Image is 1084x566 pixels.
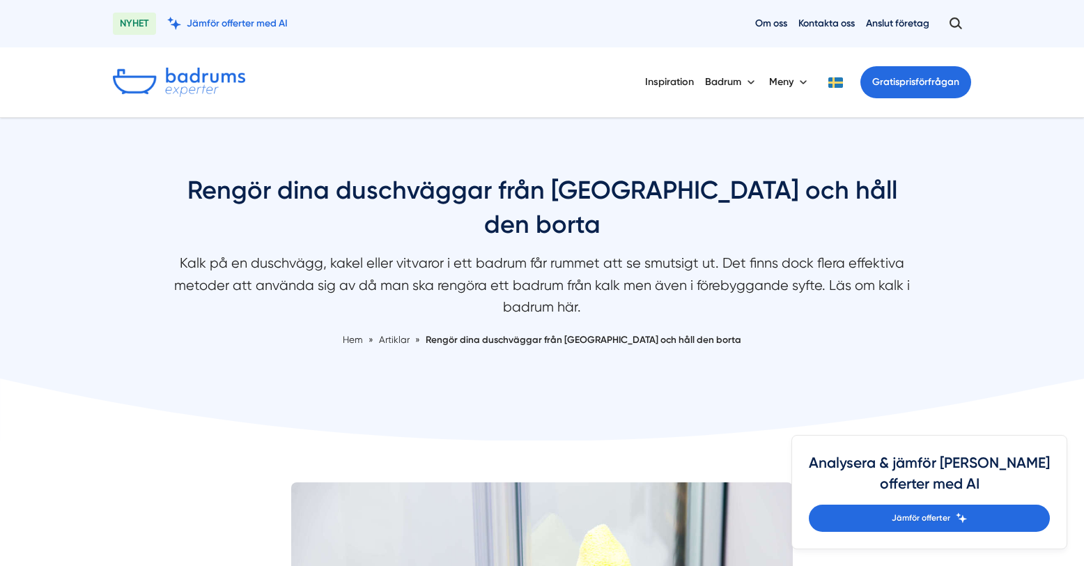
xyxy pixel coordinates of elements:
p: Kalk på en duschvägg, kakel eller vitvaror i ett badrum får rummet att se smutsigt ut. Det finns ... [173,252,911,325]
span: NYHET [113,13,156,35]
a: Om oss [755,17,787,30]
span: » [369,332,373,347]
a: Anslut företag [866,17,929,30]
img: Badrumsexperter.se logotyp [113,68,245,97]
span: Artiklar [379,334,410,345]
button: Badrum [705,64,758,100]
a: Hem [343,334,363,345]
a: Kontakta oss [798,17,855,30]
a: Rengör dina duschväggar från [GEOGRAPHIC_DATA] och håll den borta [426,334,741,345]
span: Gratis [872,76,899,88]
a: Gratisprisförfrågan [860,66,971,98]
a: Jämför offerter [809,505,1050,532]
h1: Rengör dina duschväggar från [GEOGRAPHIC_DATA] och håll den borta [173,174,911,252]
span: Jämför offerter [892,512,950,525]
button: Meny [769,64,810,100]
a: Inspiration [645,64,694,100]
a: Jämför offerter med AI [167,17,288,30]
h4: Analysera & jämför [PERSON_NAME] offerter med AI [809,452,1050,505]
nav: Breadcrumb [173,332,911,347]
span: Jämför offerter med AI [187,17,288,30]
span: » [415,332,420,347]
a: Artiklar [379,334,412,345]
